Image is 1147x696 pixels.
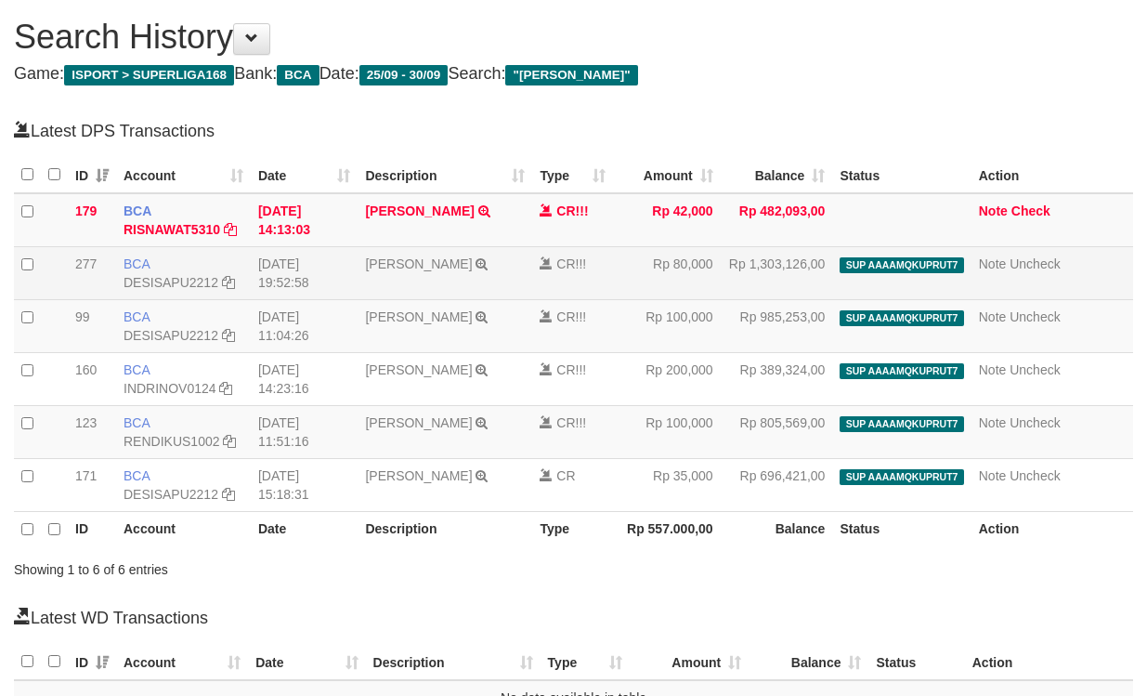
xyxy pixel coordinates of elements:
[365,309,472,324] a: [PERSON_NAME]
[358,157,532,193] th: Description: activate to sort column ascending
[832,157,971,193] th: Status
[532,193,613,247] td: !!!
[971,157,1133,193] th: Action
[556,204,575,218] span: CR
[223,434,236,449] a: Copy RENDIKUS1002 to clipboard
[251,193,358,247] td: [DATE] 14:13:03
[556,256,575,271] span: CR
[505,65,637,85] span: "[PERSON_NAME]"
[979,415,1007,430] a: Note
[556,362,575,377] span: CR
[124,275,218,290] a: DESISAPU2212
[1010,415,1060,430] a: Uncheck
[532,512,613,548] th: Type
[365,468,472,483] a: [PERSON_NAME]
[358,512,532,548] th: Description
[365,415,472,430] a: [PERSON_NAME]
[68,247,116,300] td: 277
[832,512,971,548] th: Status
[613,353,720,406] td: Rp 200,000
[556,468,575,483] span: CR
[14,65,1133,84] h4: Game: Bank: Date: Search:
[124,328,218,343] a: DESISAPU2212
[1010,256,1060,271] a: Uncheck
[721,193,833,247] td: Rp 482,093,00
[124,309,150,324] span: BCA
[14,19,1133,56] h1: Search History
[68,644,116,680] th: ID: activate to sort column ascending
[124,362,150,377] span: BCA
[124,415,150,430] span: BCA
[721,406,833,459] td: Rp 805,569,00
[721,353,833,406] td: Rp 389,324,00
[979,468,1007,483] a: Note
[68,512,116,548] th: ID
[1010,362,1060,377] a: Uncheck
[251,459,358,512] td: [DATE] 15:18:31
[721,247,833,300] td: Rp 1,303,126,00
[222,275,235,290] a: Copy DESISAPU2212 to clipboard
[251,353,358,406] td: [DATE] 14:23:16
[556,309,575,324] span: CR
[14,120,1133,141] h4: Latest DPS Transactions
[365,204,474,218] a: [PERSON_NAME]
[124,381,216,396] a: INDRINOV0124
[721,157,833,193] th: Balance: activate to sort column ascending
[532,406,613,459] td: !!!
[219,381,232,396] a: Copy INDRINOV0124 to clipboard
[68,459,116,512] td: 171
[14,607,1133,628] h4: Latest WD Transactions
[971,512,1133,548] th: Action
[613,406,720,459] td: Rp 100,000
[721,300,833,353] td: Rp 985,253,00
[14,553,464,579] div: Showing 1 to 6 of 6 entries
[124,256,150,271] span: BCA
[248,644,365,680] th: Date: activate to sort column ascending
[222,487,235,502] a: Copy DESISAPU2212 to clipboard
[840,257,963,273] span: SUP AAAAMQKUPRUT7
[721,459,833,512] td: Rp 696,421,00
[532,157,613,193] th: Type: activate to sort column ascending
[630,644,749,680] th: Amount: activate to sort column ascending
[124,204,151,218] span: BCA
[224,222,237,237] a: Copy RISNAWAT5310 to clipboard
[979,204,1008,218] a: Note
[613,157,720,193] th: Amount: activate to sort column ascending
[613,247,720,300] td: Rp 80,000
[116,644,248,680] th: Account: activate to sort column ascending
[721,512,833,548] th: Balance
[749,644,868,680] th: Balance: activate to sort column ascending
[124,222,220,237] a: RISNAWAT5310
[251,300,358,353] td: [DATE] 11:04:26
[251,157,358,193] th: Date: activate to sort column ascending
[532,300,613,353] td: !!!
[124,434,220,449] a: RENDIKUS1002
[251,512,358,548] th: Date
[979,309,1007,324] a: Note
[979,256,1007,271] a: Note
[979,362,1007,377] a: Note
[541,644,630,680] th: Type: activate to sort column ascending
[124,487,218,502] a: DESISAPU2212
[840,416,963,432] span: SUP AAAAMQKUPRUT7
[366,644,541,680] th: Description: activate to sort column ascending
[1010,309,1060,324] a: Uncheck
[64,65,234,85] span: ISPORT > SUPERLIGA168
[365,256,472,271] a: [PERSON_NAME]
[613,300,720,353] td: Rp 100,000
[68,406,116,459] td: 123
[840,310,963,326] span: SUP AAAAMQKUPRUT7
[68,300,116,353] td: 99
[222,328,235,343] a: Copy DESISAPU2212 to clipboard
[613,512,720,548] th: Rp 557.000,00
[365,362,472,377] a: [PERSON_NAME]
[68,157,116,193] th: ID: activate to sort column ascending
[68,193,116,247] td: 179
[613,193,720,247] td: Rp 42,000
[532,353,613,406] td: !!!
[68,353,116,406] td: 160
[1010,468,1060,483] a: Uncheck
[965,644,1133,680] th: Action
[116,157,251,193] th: Account: activate to sort column ascending
[116,512,251,548] th: Account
